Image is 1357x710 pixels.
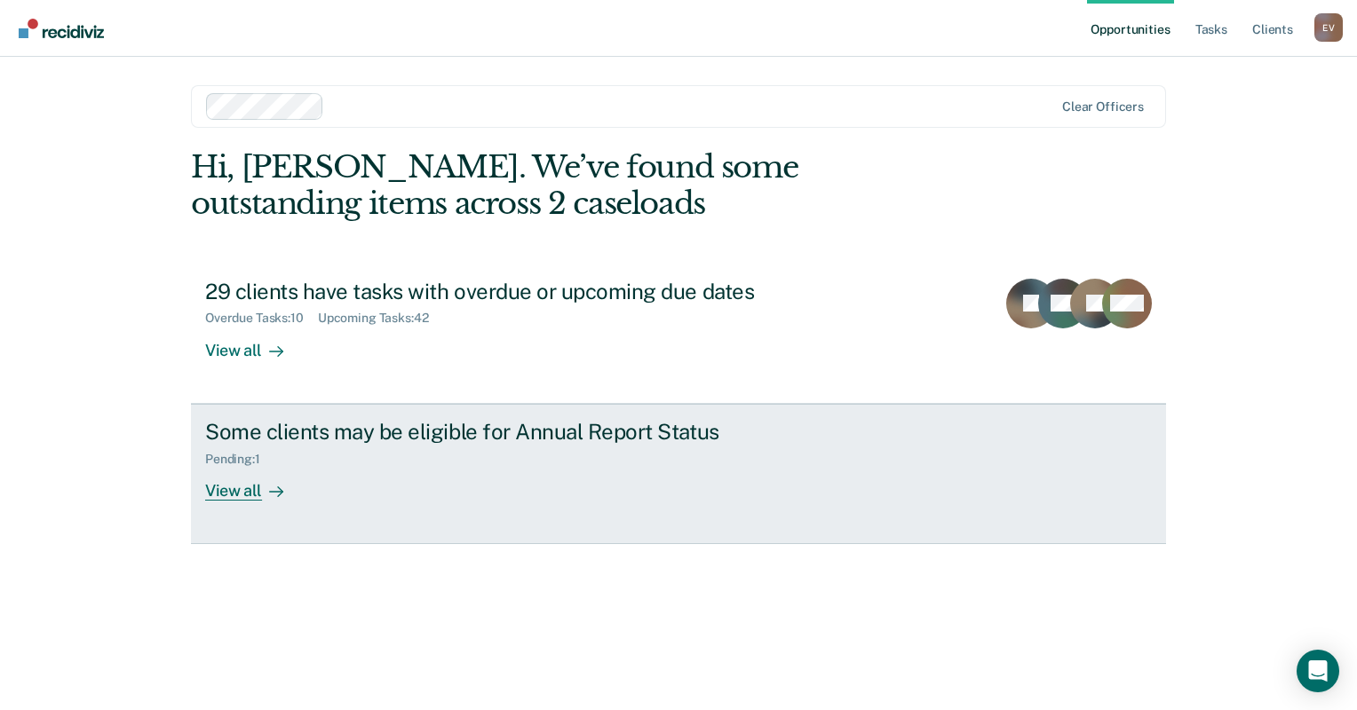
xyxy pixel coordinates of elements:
div: Clear officers [1062,99,1144,114]
div: Open Intercom Messenger [1297,650,1339,692]
div: Upcoming Tasks : 42 [318,311,443,326]
div: Some clients may be eligible for Annual Report Status [205,419,829,445]
div: Overdue Tasks : 10 [205,311,318,326]
img: Recidiviz [19,19,104,38]
a: Some clients may be eligible for Annual Report StatusPending:1View all [191,404,1166,544]
div: View all [205,326,305,360]
div: Hi, [PERSON_NAME]. We’ve found some outstanding items across 2 caseloads [191,149,971,222]
button: Profile dropdown button [1314,13,1343,42]
div: Pending : 1 [205,452,274,467]
div: View all [205,466,305,501]
div: 29 clients have tasks with overdue or upcoming due dates [205,279,829,304]
div: E V [1314,13,1343,42]
a: 29 clients have tasks with overdue or upcoming due datesOverdue Tasks:10Upcoming Tasks:42View all [191,264,1166,404]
